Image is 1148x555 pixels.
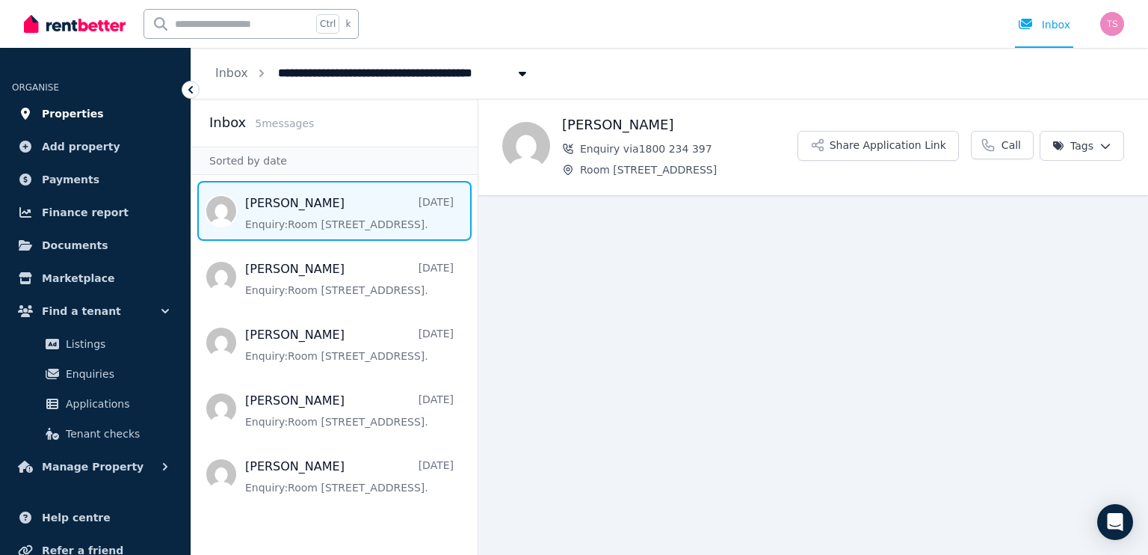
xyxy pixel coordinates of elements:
[502,122,550,170] img: Eve Giorginis
[191,175,478,510] nav: Message list
[12,99,179,129] a: Properties
[12,132,179,162] a: Add property
[1052,138,1093,153] span: Tags
[215,66,248,80] a: Inbox
[66,395,167,413] span: Applications
[42,171,99,188] span: Payments
[42,269,114,287] span: Marketplace
[66,425,167,443] span: Tenant checks
[12,503,179,533] a: Help centre
[209,112,246,133] h2: Inbox
[42,236,108,254] span: Documents
[316,14,339,34] span: Ctrl
[66,365,167,383] span: Enquiries
[1100,12,1124,36] img: Toni Stevens
[18,359,173,389] a: Enquiries
[12,230,179,260] a: Documents
[42,302,121,320] span: Find a tenant
[191,48,554,99] nav: Breadcrumb
[562,114,797,135] h1: [PERSON_NAME]
[797,131,959,161] button: Share Application Link
[18,329,173,359] a: Listings
[24,13,126,35] img: RentBetter
[42,509,111,527] span: Help centre
[1040,131,1124,161] button: Tags
[66,335,167,353] span: Listings
[245,194,454,232] a: [PERSON_NAME][DATE]Enquiry:Room [STREET_ADDRESS].
[12,263,179,293] a: Marketplace
[345,18,351,30] span: k
[245,260,454,298] a: [PERSON_NAME][DATE]Enquiry:Room [STREET_ADDRESS].
[18,389,173,419] a: Applications
[42,458,143,476] span: Manage Property
[255,117,314,129] span: 5 message s
[1097,504,1133,540] div: Open Intercom Messenger
[18,419,173,449] a: Tenant checks
[245,392,454,429] a: [PERSON_NAME][DATE]Enquiry:Room [STREET_ADDRESS].
[12,296,179,326] button: Find a tenant
[580,141,797,156] span: Enquiry via 1800 234 397
[1002,138,1021,153] span: Call
[12,165,179,194] a: Payments
[42,138,120,156] span: Add property
[971,131,1034,159] a: Call
[1018,17,1070,32] div: Inbox
[580,162,797,177] span: Room [STREET_ADDRESS]
[12,452,179,482] button: Manage Property
[245,326,454,364] a: [PERSON_NAME][DATE]Enquiry:Room [STREET_ADDRESS].
[12,197,179,227] a: Finance report
[42,105,104,123] span: Properties
[12,82,59,93] span: ORGANISE
[42,203,129,221] span: Finance report
[245,458,454,495] a: [PERSON_NAME][DATE]Enquiry:Room [STREET_ADDRESS].
[191,147,478,175] div: Sorted by date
